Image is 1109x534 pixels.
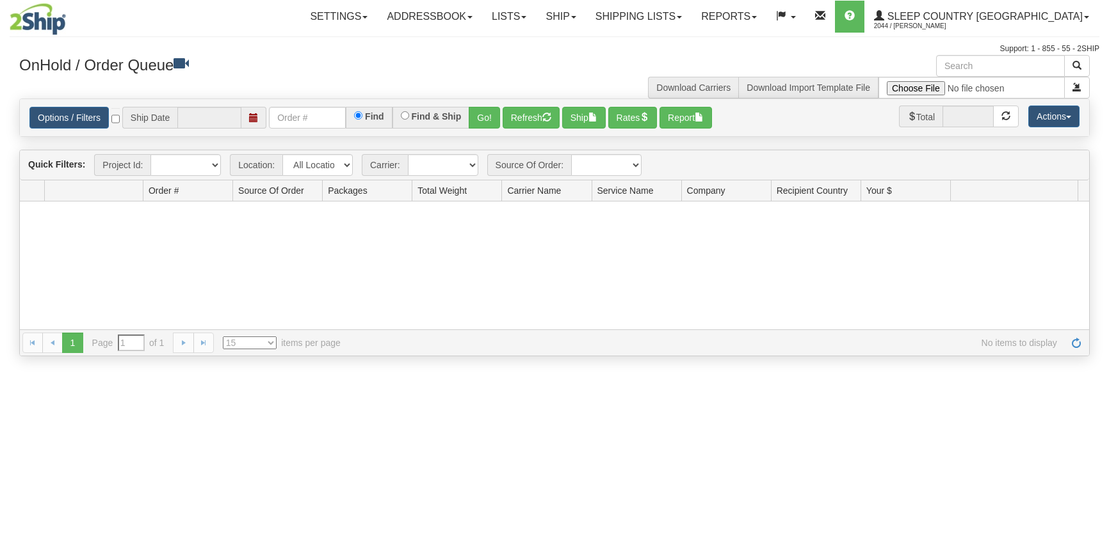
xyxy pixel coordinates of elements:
button: Actions [1028,106,1080,127]
span: Project Id: [94,154,150,176]
label: Find & Ship [412,112,462,121]
div: Support: 1 - 855 - 55 - 2SHIP [10,43,1099,54]
span: Total Weight [417,184,467,197]
span: Order # [149,184,179,197]
span: Ship Date [122,107,177,129]
input: Import [878,77,1065,98]
a: Addressbook [377,1,482,33]
a: Download Import Template File [747,82,870,93]
span: 1 [62,333,83,353]
a: Refresh [1066,333,1087,353]
span: Source Of Order: [487,154,572,176]
button: Refresh [503,107,560,129]
input: Order # [269,107,346,129]
a: Options / Filters [29,107,109,129]
label: Find [365,112,384,121]
span: Carrier Name [507,184,561,197]
span: Source Of Order [238,184,304,197]
span: 2044 / [PERSON_NAME] [874,20,970,33]
a: Download Carriers [656,82,731,93]
span: No items to display [359,336,1057,349]
span: Recipient Country [777,184,848,197]
button: Ship [562,107,606,129]
button: Rates [608,107,658,129]
span: Page of 1 [92,334,165,351]
label: Quick Filters: [28,158,85,171]
div: grid toolbar [20,150,1089,180]
a: Shipping lists [586,1,692,33]
a: Reports [692,1,766,33]
h3: OnHold / Order Queue [19,55,545,74]
button: Search [1064,55,1090,77]
span: Carrier: [362,154,408,176]
button: Report [660,107,712,129]
a: Lists [482,1,536,33]
span: Location: [230,154,282,176]
span: Your $ [866,184,892,197]
a: Settings [300,1,377,33]
input: Search [936,55,1065,77]
span: Sleep Country [GEOGRAPHIC_DATA] [884,11,1083,22]
span: items per page [223,336,341,349]
span: Packages [328,184,367,197]
a: Ship [536,1,585,33]
a: Sleep Country [GEOGRAPHIC_DATA] 2044 / [PERSON_NAME] [864,1,1099,33]
span: Service Name [597,184,654,197]
span: Company [687,184,725,197]
span: Total [899,106,943,127]
img: logo2044.jpg [10,3,66,35]
button: Go! [469,107,500,129]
